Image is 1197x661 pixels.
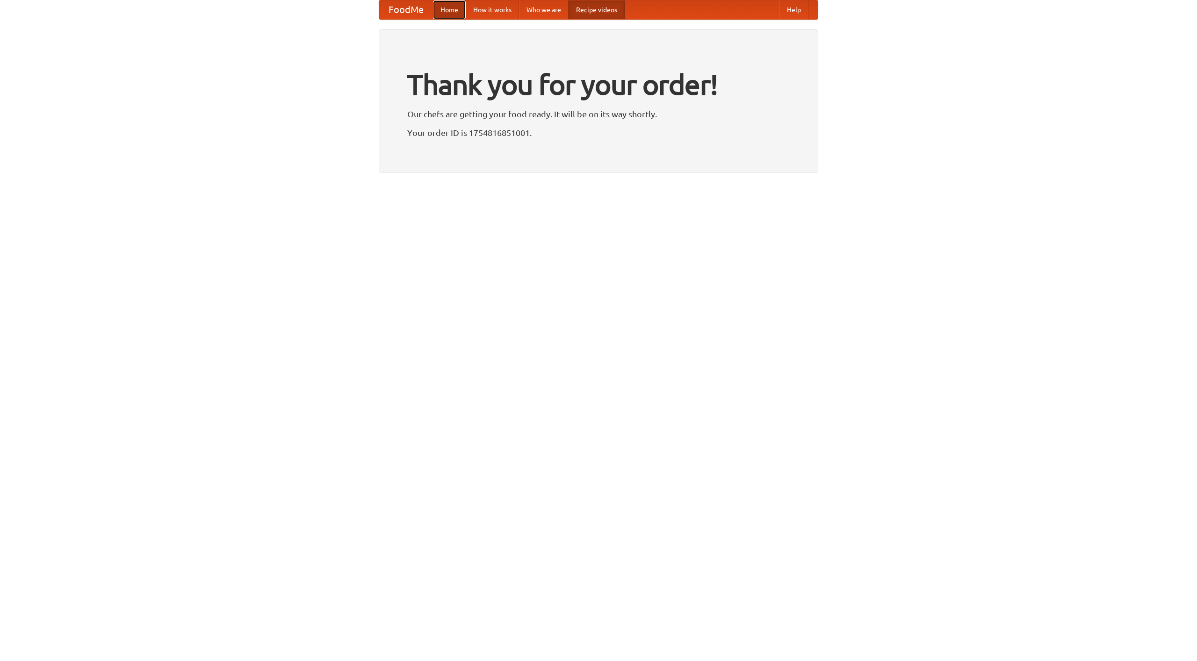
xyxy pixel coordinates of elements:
p: Our chefs are getting your food ready. It will be on its way shortly. [407,107,790,121]
a: Help [779,0,808,19]
a: Home [433,0,466,19]
p: Your order ID is 1754816851001. [407,126,790,140]
a: How it works [466,0,519,19]
h1: Thank you for your order! [407,62,790,107]
a: FoodMe [379,0,433,19]
a: Who we are [519,0,569,19]
a: Recipe videos [569,0,625,19]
